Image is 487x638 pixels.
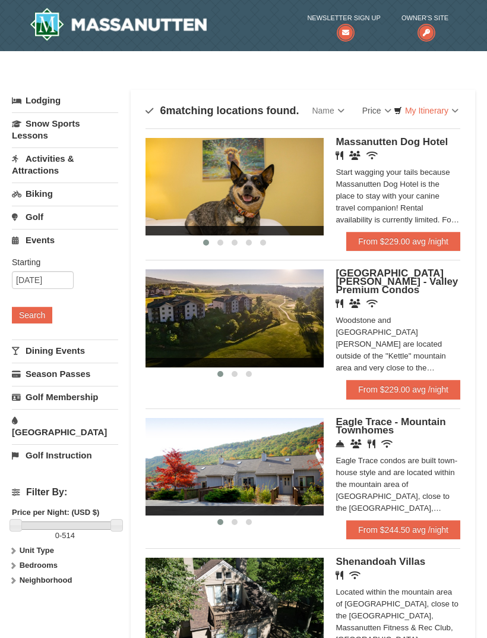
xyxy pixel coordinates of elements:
a: Biking [12,183,118,205]
span: 514 [62,531,75,540]
strong: Neighborhood [20,576,72,584]
i: Restaurant [368,439,375,448]
i: Wireless Internet (free) [366,299,378,308]
i: Conference Facilities [350,439,362,448]
i: Wireless Internet (free) [349,571,360,580]
a: Snow Sports Lessons [12,112,118,146]
button: Search [12,307,52,323]
i: Restaurant [336,151,343,160]
a: Owner's Site [401,12,448,36]
a: Massanutten Resort [30,8,207,41]
span: Owner's Site [401,12,448,24]
label: - [12,530,118,542]
a: Name [303,99,353,122]
a: Season Passes [12,363,118,385]
label: Starting [12,256,109,268]
i: Concierge Desk [336,439,344,448]
i: Banquet Facilities [349,299,360,308]
a: Events [12,229,118,251]
div: Eagle Trace condos are built town-house style and are located within the mountain area of [GEOGRA... [336,455,460,514]
span: Shenandoah Villas [336,556,425,567]
img: Massanutten Resort Logo [30,8,207,41]
strong: Bedrooms [20,561,58,570]
a: Lodging [12,90,118,111]
a: Golf Instruction [12,444,118,466]
a: Newsletter Sign Up [307,12,380,36]
a: [GEOGRAPHIC_DATA] [12,409,118,443]
a: From $244.50 avg /night [346,520,460,539]
span: 0 [55,531,59,540]
a: From $229.00 avg /night [346,380,460,399]
a: Activities & Attractions [12,147,118,181]
strong: Unit Type [20,546,54,555]
i: Wireless Internet (free) [381,439,393,448]
span: 6 [160,105,166,117]
a: Price [353,99,400,122]
a: Dining Events [12,340,118,362]
a: From $229.00 avg /night [346,232,460,251]
div: Start wagging your tails because Massanutten Dog Hotel is the place to stay with your canine trav... [336,166,460,226]
i: Banquet Facilities [349,151,360,160]
span: [GEOGRAPHIC_DATA][PERSON_NAME] - Valley Premium Condos [336,268,458,296]
h4: Filter By: [12,487,118,498]
h4: matching locations found. [146,105,299,117]
i: Restaurant [336,299,343,308]
span: Newsletter Sign Up [307,12,380,24]
span: Massanutten Dog Hotel [336,136,448,147]
strong: Price per Night: (USD $) [12,508,99,517]
a: Golf [12,206,118,228]
i: Restaurant [336,571,343,580]
i: Wireless Internet (free) [366,151,378,160]
a: My Itinerary [386,102,466,120]
div: Woodstone and [GEOGRAPHIC_DATA][PERSON_NAME] are located outside of the "Kettle" mountain area an... [336,315,460,374]
span: Eagle Trace - Mountain Townhomes [336,416,445,436]
a: Golf Membership [12,386,118,408]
